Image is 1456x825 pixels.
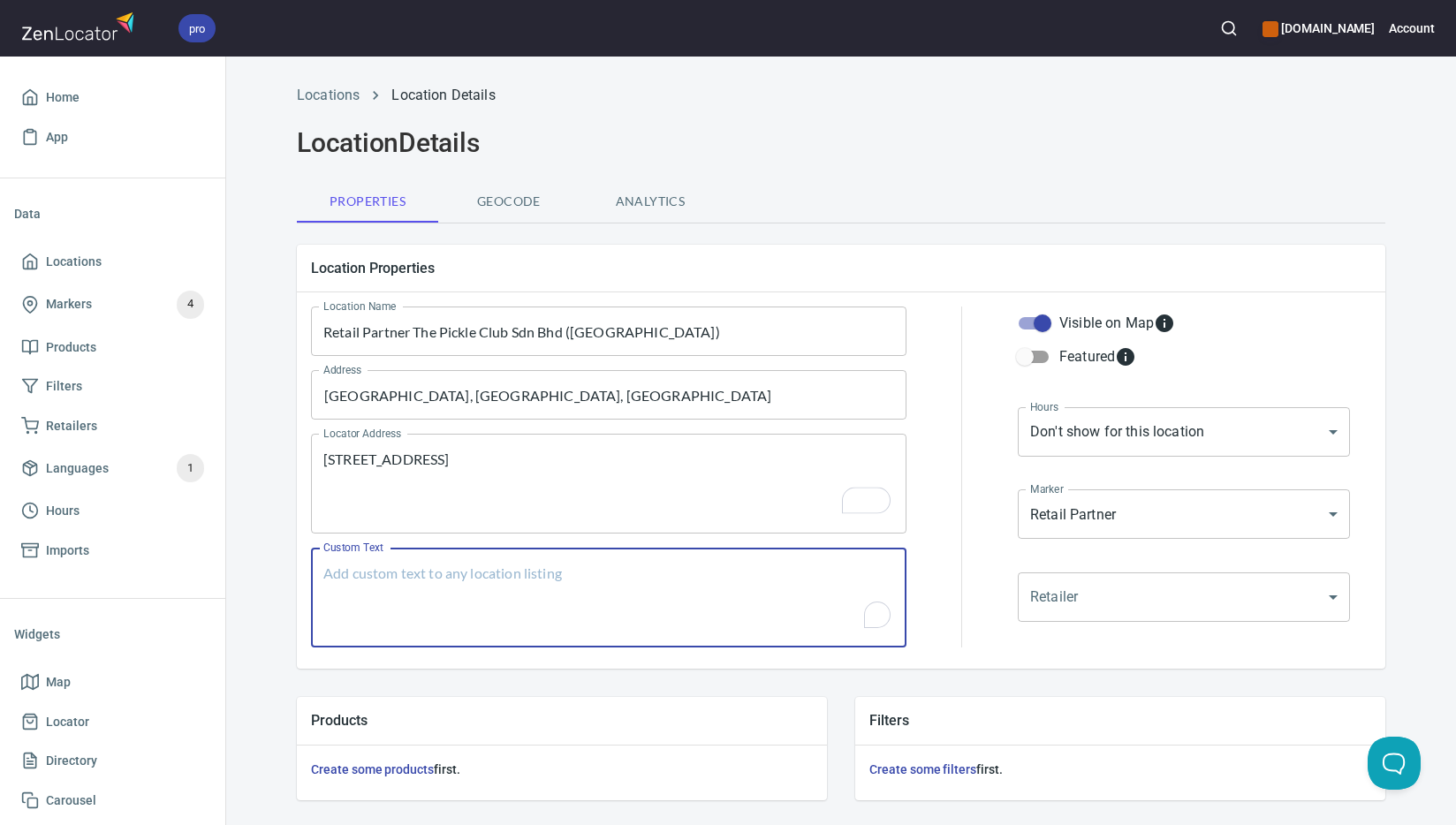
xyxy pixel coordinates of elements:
div: pro [178,14,216,42]
span: Home [46,87,80,109]
li: Widgets [14,613,211,655]
span: Markers [46,293,92,315]
a: App [14,117,211,157]
a: Carousel [14,781,211,821]
a: Retailers [14,406,211,446]
span: Locator [46,711,89,733]
a: Location Details [391,87,495,103]
div: Retail Partner [1018,489,1350,539]
span: Directory [46,750,97,772]
span: Retailers [46,415,97,437]
span: Filters [46,375,82,397]
span: Map [46,671,71,693]
h5: Products [311,711,813,730]
a: Create some products [311,762,434,776]
a: Imports [14,531,211,571]
a: Languages1 [14,445,211,491]
a: Locator [14,702,211,742]
span: Properties [307,191,428,213]
button: color-CE600E [1263,21,1278,37]
span: App [46,126,68,148]
span: Languages [46,458,109,480]
h5: Location Properties [311,259,1371,277]
div: ​ [1018,572,1350,622]
span: Hours [46,500,80,522]
button: Account [1389,9,1435,48]
span: pro [178,19,216,38]
h6: first. [869,760,1371,779]
svg: Whether the location is visible on the map. [1154,313,1175,334]
a: Create some filters [869,762,976,776]
a: Locations [297,87,360,103]
h5: Filters [869,711,1371,730]
h6: first. [311,760,813,779]
span: Analytics [590,191,710,213]
span: Locations [46,251,102,273]
span: 4 [177,294,204,314]
div: Visible on Map [1059,313,1175,334]
a: Locations [14,242,211,282]
a: Home [14,78,211,117]
img: zenlocator [21,7,140,45]
span: Carousel [46,790,96,812]
div: Don't show for this location [1018,407,1350,457]
h2: Location Details [297,127,1385,159]
span: Imports [46,540,89,562]
div: Featured [1059,346,1136,367]
a: Filters [14,367,211,406]
div: Manage your apps [1263,9,1375,48]
nav: breadcrumb [297,85,1385,106]
textarea: To enrich screen reader interactions, please activate Accessibility in Grammarly extension settings [323,450,894,518]
h6: Account [1389,19,1435,38]
svg: Featured locations are moved to the top of the search results list. [1115,346,1136,367]
a: Hours [14,491,211,531]
span: Geocode [449,191,569,213]
span: 1 [177,458,204,479]
a: Map [14,662,211,702]
iframe: Help Scout Beacon - Open [1368,737,1421,790]
h6: [DOMAIN_NAME] [1263,19,1375,38]
a: Directory [14,741,211,781]
button: Search [1210,9,1248,48]
textarea: To enrich screen reader interactions, please activate Accessibility in Grammarly extension settings [323,564,894,632]
a: Markers4 [14,282,211,328]
a: Products [14,328,211,367]
li: Data [14,193,211,235]
span: Products [46,337,96,359]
